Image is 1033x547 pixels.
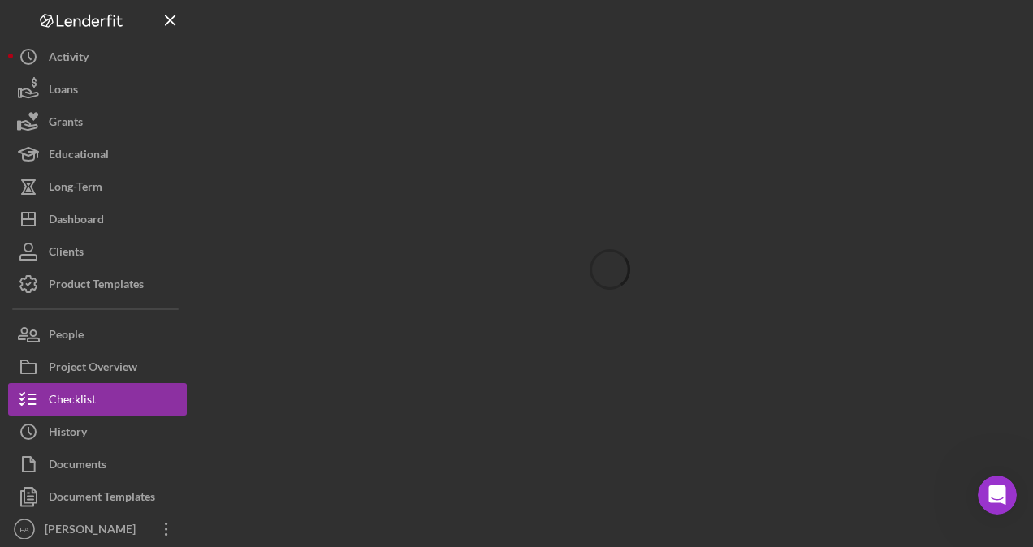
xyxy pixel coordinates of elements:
[8,351,187,383] button: Project Overview
[49,41,89,77] div: Activity
[8,318,187,351] button: People
[49,318,84,355] div: People
[8,268,187,300] button: Product Templates
[8,513,187,545] button: FA[PERSON_NAME]
[8,138,187,170] button: Educational
[49,106,83,142] div: Grants
[49,170,102,207] div: Long-Term
[49,235,84,272] div: Clients
[49,73,78,110] div: Loans
[8,383,187,416] button: Checklist
[978,476,1017,515] iframe: Intercom live chat
[8,480,187,513] button: Document Templates
[8,170,187,203] button: Long-Term
[19,525,29,534] text: FA
[49,416,87,452] div: History
[49,203,104,239] div: Dashboard
[8,448,187,480] button: Documents
[49,138,109,174] div: Educational
[8,73,187,106] button: Loans
[8,416,187,448] button: History
[8,203,187,235] button: Dashboard
[49,383,96,420] div: Checklist
[49,351,137,387] div: Project Overview
[8,235,187,268] button: Clients
[49,268,144,304] div: Product Templates
[8,41,187,73] button: Activity
[49,448,106,485] div: Documents
[49,480,155,517] div: Document Templates
[8,106,187,138] button: Grants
